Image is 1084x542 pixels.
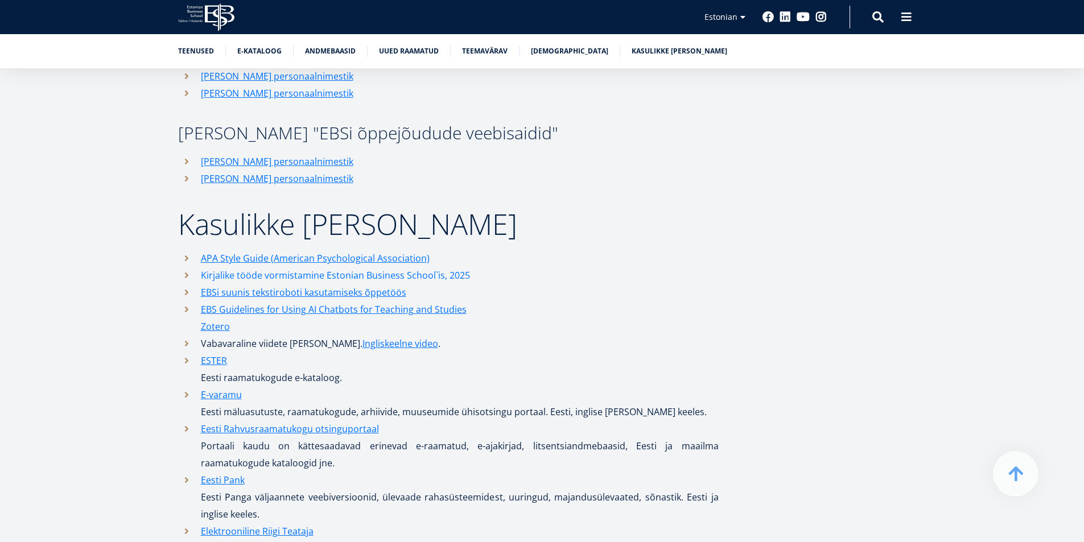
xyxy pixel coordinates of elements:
[362,335,438,352] a: Ingliskeelne video
[797,11,810,23] a: Youtube
[178,352,719,386] li: Eesti raamatukogude e-kataloog.
[780,11,791,23] a: Linkedin
[201,170,353,187] a: [PERSON_NAME] personaalnimestik
[178,471,719,523] li: Eesti Panga väljaannete veebiversioonid, ülevaade rahasüsteemidest, uuringud, majandusülevaated, ...
[201,267,470,284] a: Kirjalike tööde vormistamine Estonian Business School`is, 2025
[178,45,214,57] a: Teenused
[178,386,719,420] li: Eesti mäluasutuste, raamatukogude, arhiivide, muuseumide ühisotsingu portaal. Eesti, inglise [PER...
[201,386,242,403] a: E-varamu
[201,352,227,369] a: ESTER
[379,45,439,57] a: Uued raamatud
[201,523,314,540] a: Elektrooniline Riigi Teataja
[178,210,719,238] h2: Kasulikke [PERSON_NAME]
[531,45,608,57] a: [DEMOGRAPHIC_DATA]
[632,45,727,57] a: Kasulikke [PERSON_NAME]
[178,125,719,142] h3: [PERSON_NAME] "EBSi õppejõudude veebisaidid"
[178,420,719,471] li: Portaali kaudu on kättesaadavad erinevad e-raamatud, e-ajakirjad, litsentsiandmebaasid, Eesti ja ...
[815,11,827,23] a: Instagram
[305,45,356,57] a: Andmebaasid
[201,250,430,267] a: APA Style Guide (American Psychological Association)
[201,284,406,301] a: EBSi suunis tekstiroboti kasutamiseks õppetöös
[201,301,467,318] a: EBS Guidelines for Using AI Chatbots for Teaching and Studies
[178,335,719,352] li: Vabavaraline viidete [PERSON_NAME]. .
[201,471,245,489] a: Eesti Pank
[237,45,282,57] a: E-kataloog
[201,85,353,102] a: [PERSON_NAME] personaalnimestik
[201,318,230,335] a: Zotero
[462,45,508,57] a: Teemavärav
[201,153,353,170] a: [PERSON_NAME] personaalnimestik
[201,68,353,85] a: [PERSON_NAME] personaalnimestik
[762,11,774,23] a: Facebook
[201,420,379,437] a: Eesti Rahvusraamatukogu otsinguportaal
